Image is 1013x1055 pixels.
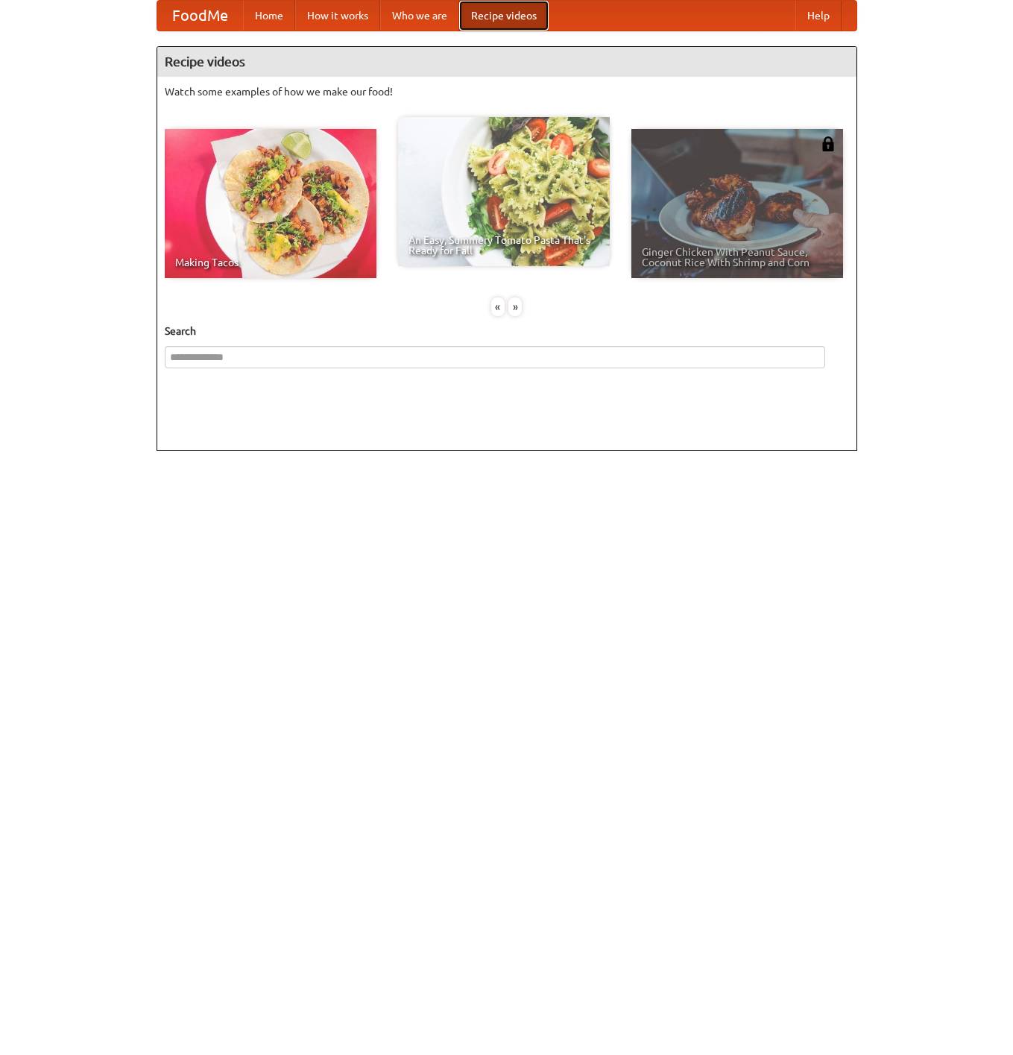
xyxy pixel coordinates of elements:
div: « [491,297,505,316]
img: 483408.png [821,136,836,151]
span: Making Tacos [175,257,366,268]
a: Home [243,1,295,31]
a: FoodMe [157,1,243,31]
a: Recipe videos [459,1,549,31]
h5: Search [165,324,849,338]
a: Making Tacos [165,129,376,278]
p: Watch some examples of how we make our food! [165,84,849,99]
span: An Easy, Summery Tomato Pasta That's Ready for Fall [408,235,599,256]
a: Help [795,1,842,31]
a: How it works [295,1,380,31]
a: An Easy, Summery Tomato Pasta That's Ready for Fall [398,117,610,266]
a: Who we are [380,1,459,31]
h4: Recipe videos [157,47,856,77]
div: » [508,297,522,316]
